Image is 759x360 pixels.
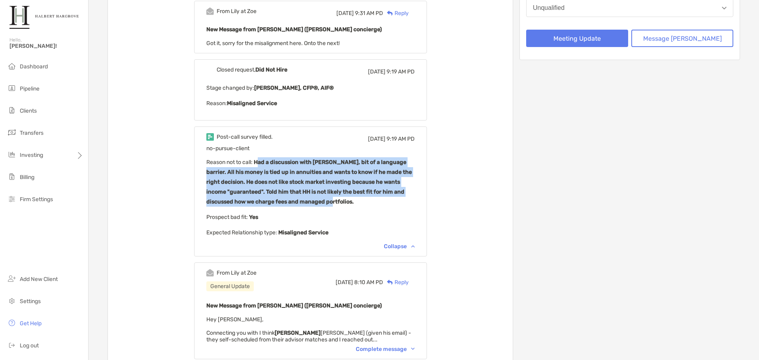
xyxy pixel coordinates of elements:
b: Yes [248,214,258,221]
img: transfers icon [7,128,17,137]
span: Log out [20,342,39,349]
img: Reply icon [387,280,393,285]
span: [DATE] [368,68,385,75]
div: From Lily at Zoe [217,270,257,276]
div: Collapse [384,243,415,250]
img: billing icon [7,172,17,181]
span: 9:19 AM PD [387,136,415,142]
span: [DATE] [336,279,353,286]
span: Firm Settings [20,196,53,203]
b: Misaligned Service [227,100,277,107]
p: Prospect bad fit : [206,212,415,222]
b: New Message from [PERSON_NAME] ([PERSON_NAME] concierge) [206,26,382,33]
img: Event icon [206,133,214,141]
span: 9:19 AM PD [387,68,415,75]
b: [PERSON_NAME], CFP®, AIF® [254,85,334,91]
div: Complete message [356,346,415,352]
button: Meeting Update [526,30,628,47]
div: Post-call survey filled. [217,134,273,140]
img: Chevron icon [411,348,415,350]
span: Settings [20,298,41,305]
span: Billing [20,174,34,181]
img: Event icon [206,8,214,15]
img: pipeline icon [7,83,17,93]
span: 8:10 AM PD [354,279,383,286]
b: Misaligned Service [277,229,329,236]
img: settings icon [7,296,17,305]
div: Reply [383,9,409,17]
span: Investing [20,152,43,158]
p: Expected Relationship type : [206,228,415,237]
span: [DATE] [336,10,354,17]
span: Got it, sorry for the misalignment here. Onto the next! [206,40,340,47]
b: New Message from [PERSON_NAME] ([PERSON_NAME] concierge) [206,302,382,309]
div: General Update [206,281,254,291]
span: no-pursue-client [206,145,249,152]
strong: [PERSON_NAME] [275,330,321,336]
img: firm-settings icon [7,194,17,204]
b: Had a discussion with [PERSON_NAME], bit of a language barrier. All his money is tied up in annui... [206,159,412,205]
img: dashboard icon [7,61,17,71]
span: Dashboard [20,63,48,70]
b: Did Not Hire [255,66,287,73]
img: Event icon [206,66,214,74]
span: Add New Client [20,276,58,283]
span: 9:31 AM PD [355,10,383,17]
img: Zoe Logo [9,3,79,32]
img: investing icon [7,150,17,159]
span: Clients [20,107,37,114]
button: Message [PERSON_NAME] [631,30,733,47]
img: Event icon [206,269,214,277]
div: From Lily at Zoe [217,8,257,15]
img: add_new_client icon [7,274,17,283]
img: clients icon [7,106,17,115]
div: Reply [383,278,409,286]
img: logout icon [7,340,17,350]
span: Hey [PERSON_NAME], Connecting you with I think [PERSON_NAME] (given his email) - they self-schedu... [206,316,411,343]
img: get-help icon [7,318,17,328]
img: Reply icon [387,11,393,16]
div: Closed request, [217,66,287,73]
span: Pipeline [20,85,40,92]
img: Open dropdown arrow [722,7,727,9]
img: Chevron icon [411,245,415,247]
div: Unqualified [533,4,565,11]
p: Reason: [206,98,415,108]
span: Get Help [20,320,42,327]
span: [DATE] [368,136,385,142]
span: [PERSON_NAME]! [9,43,83,49]
p: Stage changed by: [206,83,415,93]
p: Reason not to call : [206,157,415,207]
span: Transfers [20,130,43,136]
